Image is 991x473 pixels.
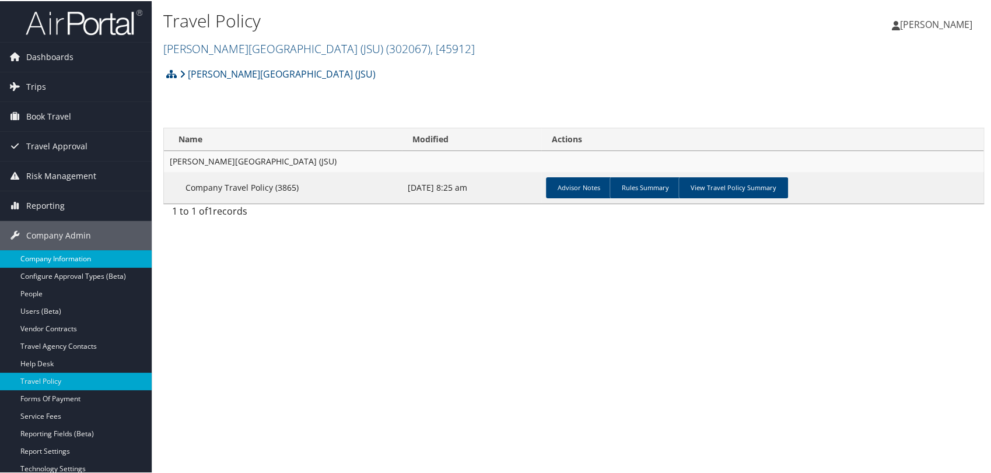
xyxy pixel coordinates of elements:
[163,8,710,32] h1: Travel Policy
[164,127,402,150] th: Name: activate to sort column ascending
[26,160,96,190] span: Risk Management
[26,101,71,130] span: Book Travel
[26,71,46,100] span: Trips
[610,176,681,197] a: Rules Summary
[402,171,541,202] td: [DATE] 8:25 am
[164,150,983,171] td: [PERSON_NAME][GEOGRAPHIC_DATA] (JSU)
[208,204,213,216] span: 1
[402,127,541,150] th: Modified: activate to sort column ascending
[678,176,788,197] a: View Travel Policy Summary
[26,8,142,35] img: airportal-logo.png
[26,131,87,160] span: Travel Approval
[386,40,430,55] span: ( 302067 )
[180,61,376,85] a: [PERSON_NAME][GEOGRAPHIC_DATA] (JSU)
[892,6,984,41] a: [PERSON_NAME]
[26,190,65,219] span: Reporting
[26,220,91,249] span: Company Admin
[541,127,983,150] th: Actions
[546,176,612,197] a: Advisor Notes
[900,17,972,30] span: [PERSON_NAME]
[163,40,475,55] a: [PERSON_NAME][GEOGRAPHIC_DATA] (JSU)
[26,41,73,71] span: Dashboards
[430,40,475,55] span: , [ 45912 ]
[172,203,360,223] div: 1 to 1 of records
[164,171,402,202] td: Company Travel Policy (3865)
